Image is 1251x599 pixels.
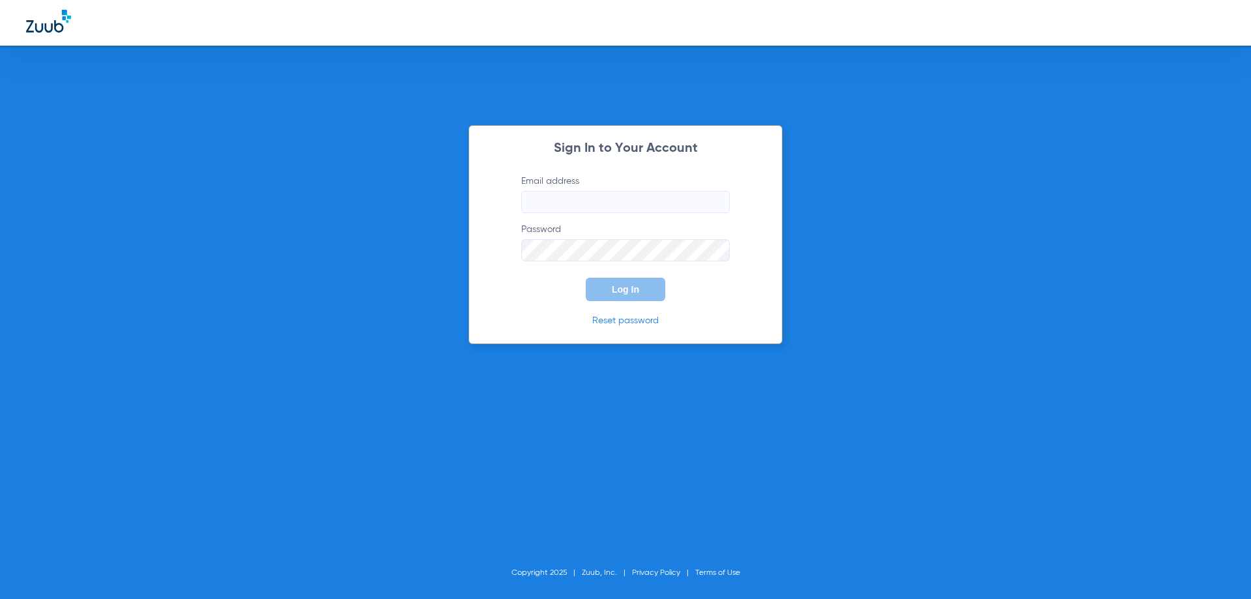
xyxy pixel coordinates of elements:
label: Email address [521,175,730,213]
a: Privacy Policy [632,569,680,577]
h2: Sign In to Your Account [502,142,749,155]
li: Zuub, Inc. [582,566,632,579]
span: Log In [612,284,639,295]
label: Password [521,223,730,261]
input: Password [521,239,730,261]
li: Copyright 2025 [511,566,582,579]
a: Reset password [592,316,659,325]
img: Zuub Logo [26,10,71,33]
a: Terms of Use [695,569,740,577]
input: Email address [521,191,730,213]
button: Log In [586,278,665,301]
